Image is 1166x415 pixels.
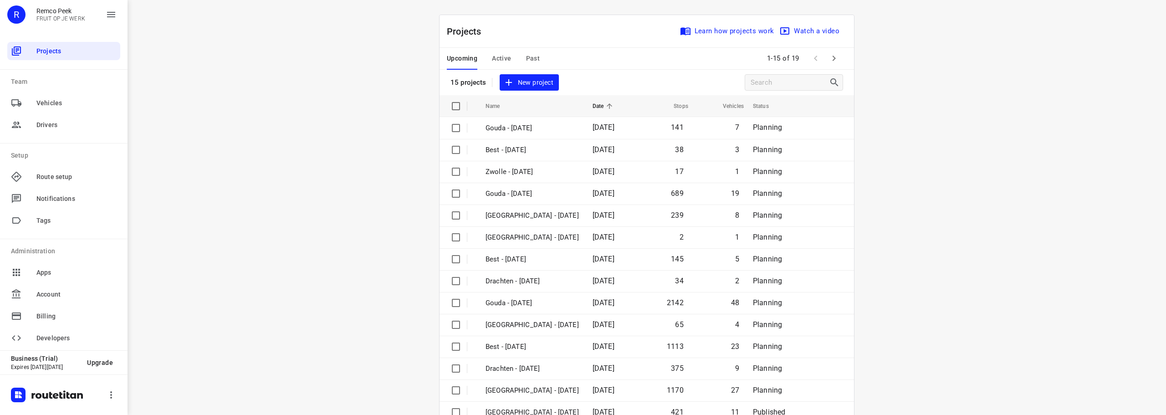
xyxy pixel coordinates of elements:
[80,354,120,371] button: Upgrade
[675,277,683,285] span: 34
[593,386,614,395] span: [DATE]
[36,120,117,130] span: Drivers
[36,15,85,22] p: FRUIT OP JE WERK
[751,76,829,90] input: Search projects
[500,74,559,91] button: New project
[450,78,486,87] p: 15 projects
[735,255,739,263] span: 5
[593,255,614,263] span: [DATE]
[593,123,614,132] span: [DATE]
[447,25,489,38] p: Projects
[753,386,782,395] span: Planning
[825,49,843,67] span: Next Page
[753,277,782,285] span: Planning
[7,190,120,208] div: Notifications
[763,49,803,68] span: 1-15 of 19
[671,211,684,220] span: 239
[7,285,120,303] div: Account
[486,232,579,243] p: Antwerpen - Thursday
[36,268,117,277] span: Apps
[753,189,782,198] span: Planning
[36,46,117,56] span: Projects
[753,255,782,263] span: Planning
[486,254,579,265] p: Best - Thursday
[671,364,684,373] span: 375
[593,145,614,154] span: [DATE]
[753,211,782,220] span: Planning
[11,355,80,362] p: Business (Trial)
[486,145,579,155] p: Best - Friday
[486,101,512,112] span: Name
[486,276,579,287] p: Drachten - Thursday
[486,167,579,177] p: Zwolle - Friday
[735,320,739,329] span: 4
[7,307,120,325] div: Billing
[667,342,684,351] span: 1113
[829,77,843,88] div: Search
[486,320,579,330] p: Antwerpen - Wednesday
[667,298,684,307] span: 2142
[36,312,117,321] span: Billing
[735,364,739,373] span: 9
[731,189,739,198] span: 19
[486,123,579,133] p: Gouda - Friday
[593,364,614,373] span: [DATE]
[753,167,782,176] span: Planning
[593,211,614,220] span: [DATE]
[667,386,684,395] span: 1170
[7,168,120,186] div: Route setup
[675,145,683,154] span: 38
[36,216,117,225] span: Tags
[7,42,120,60] div: Projects
[36,333,117,343] span: Developers
[735,123,739,132] span: 7
[753,298,782,307] span: Planning
[711,101,744,112] span: Vehicles
[671,255,684,263] span: 145
[486,385,579,396] p: Zwolle - Wednesday
[675,320,683,329] span: 65
[447,53,477,64] span: Upcoming
[7,5,26,24] div: R
[735,145,739,154] span: 3
[675,167,683,176] span: 17
[753,342,782,351] span: Planning
[593,233,614,241] span: [DATE]
[671,123,684,132] span: 141
[593,298,614,307] span: [DATE]
[505,77,553,88] span: New project
[731,342,739,351] span: 23
[36,98,117,108] span: Vehicles
[7,116,120,134] div: Drivers
[486,364,579,374] p: Drachten - Wednesday
[87,359,113,366] span: Upgrade
[526,53,540,64] span: Past
[7,94,120,112] div: Vehicles
[807,49,825,67] span: Previous Page
[671,189,684,198] span: 689
[593,342,614,351] span: [DATE]
[11,77,120,87] p: Team
[753,364,782,373] span: Planning
[753,101,781,112] span: Status
[753,320,782,329] span: Planning
[735,233,739,241] span: 1
[735,277,739,285] span: 2
[753,145,782,154] span: Planning
[486,210,579,221] p: Zwolle - Thursday
[36,7,85,15] p: Remco Peek
[36,290,117,299] span: Account
[36,194,117,204] span: Notifications
[7,211,120,230] div: Tags
[7,263,120,282] div: Apps
[680,233,684,241] span: 2
[753,233,782,241] span: Planning
[753,123,782,132] span: Planning
[486,298,579,308] p: Gouda - Wednesday
[593,189,614,198] span: [DATE]
[735,167,739,176] span: 1
[36,172,117,182] span: Route setup
[593,277,614,285] span: [DATE]
[593,167,614,176] span: [DATE]
[486,342,579,352] p: Best - Wednesday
